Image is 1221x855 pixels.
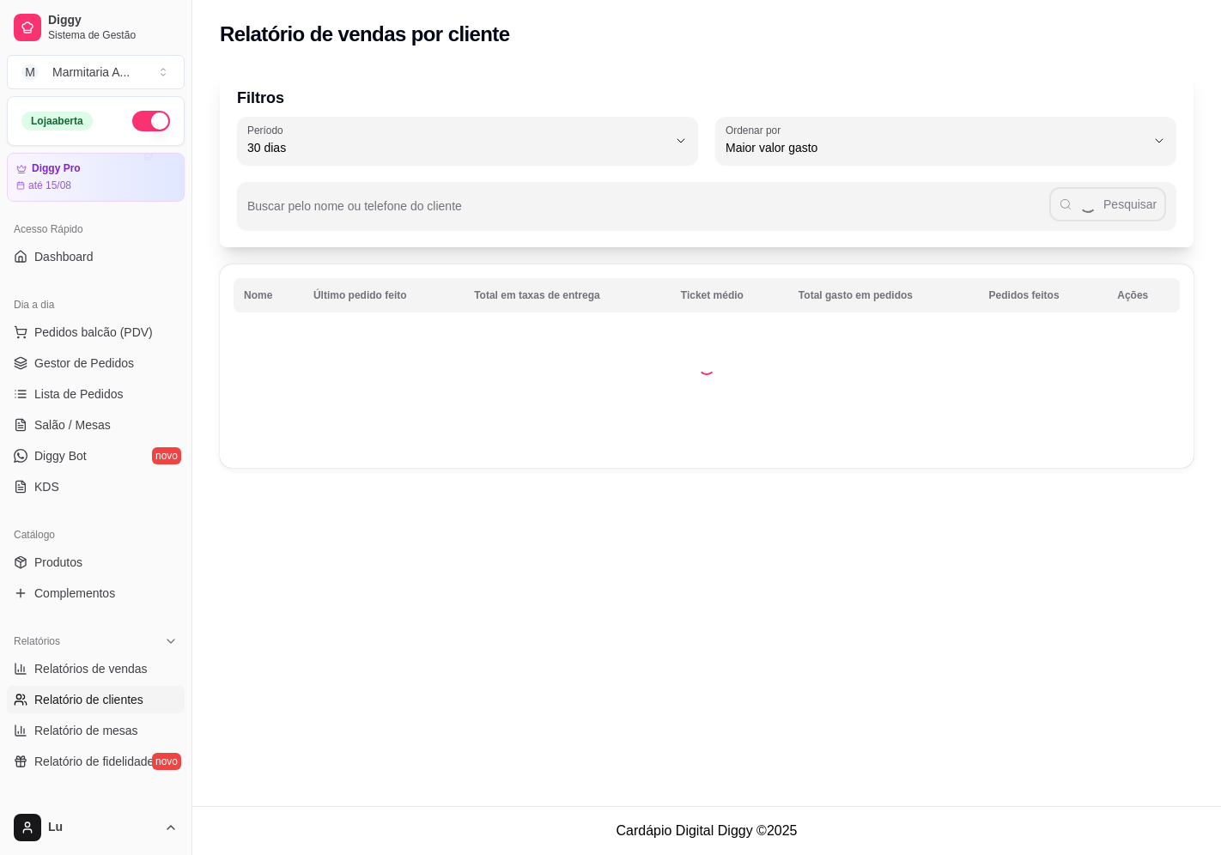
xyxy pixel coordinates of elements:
button: Alterar Status [132,111,170,131]
button: Lu [7,807,185,848]
a: Gestor de Pedidos [7,349,185,377]
span: Relatório de clientes [34,691,143,708]
span: Sistema de Gestão [48,28,178,42]
label: Período [247,123,289,137]
div: Catálogo [7,521,185,549]
span: Diggy [48,13,178,28]
div: Marmitaria A ... [52,64,130,81]
span: 30 dias [247,139,667,156]
span: Relatório de mesas [34,722,138,739]
article: até 15/08 [28,179,71,192]
a: KDS [7,473,185,500]
div: Loading [698,358,715,375]
div: Gerenciar [7,796,185,823]
a: DiggySistema de Gestão [7,7,185,48]
a: Complementos [7,579,185,607]
button: Pedidos balcão (PDV) [7,318,185,346]
span: Relatórios [14,634,60,648]
div: Acesso Rápido [7,215,185,243]
div: Dia a dia [7,291,185,318]
button: Período30 dias [237,117,698,165]
span: Pedidos balcão (PDV) [34,324,153,341]
span: KDS [34,478,59,495]
a: Dashboard [7,243,185,270]
a: Salão / Mesas [7,411,185,439]
a: Diggy Proaté 15/08 [7,153,185,202]
span: Lu [48,820,157,835]
span: Dashboard [34,248,94,265]
button: Select a team [7,55,185,89]
a: Relatório de mesas [7,717,185,744]
a: Relatórios de vendas [7,655,185,682]
span: Produtos [34,554,82,571]
input: Buscar pelo nome ou telefone do cliente [247,204,1049,221]
span: Salão / Mesas [34,416,111,434]
footer: Cardápio Digital Diggy © 2025 [192,806,1221,855]
button: Ordenar porMaior valor gasto [715,117,1176,165]
a: Relatório de clientes [7,686,185,713]
span: Complementos [34,585,115,602]
div: Loja aberta [21,112,93,130]
span: Diggy Bot [34,447,87,464]
a: Lista de Pedidos [7,380,185,408]
span: Maior valor gasto [726,139,1145,156]
span: Relatórios de vendas [34,660,148,677]
article: Diggy Pro [32,162,81,175]
span: M [21,64,39,81]
span: Relatório de fidelidade [34,753,154,770]
span: Gestor de Pedidos [34,355,134,372]
h2: Relatório de vendas por cliente [220,21,510,48]
a: Relatório de fidelidadenovo [7,748,185,775]
a: Diggy Botnovo [7,442,185,470]
a: Produtos [7,549,185,576]
span: Lista de Pedidos [34,385,124,403]
p: Filtros [237,86,1176,110]
label: Ordenar por [726,123,787,137]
